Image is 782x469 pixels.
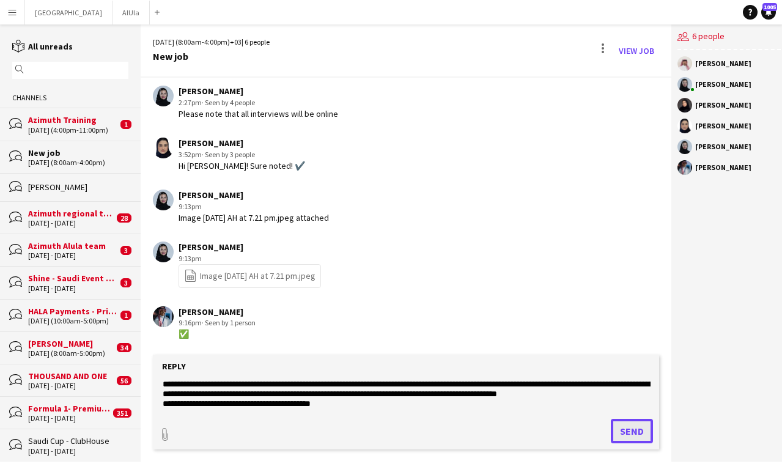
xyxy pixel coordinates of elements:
[162,361,186,372] label: Reply
[28,208,114,219] div: Azimuth regional team
[202,98,255,107] span: · Seen by 4 people
[28,414,110,423] div: [DATE] - [DATE]
[28,251,117,260] div: [DATE] - [DATE]
[179,242,321,253] div: [PERSON_NAME]
[113,1,150,24] button: AlUla
[28,147,128,158] div: New job
[120,311,131,320] span: 1
[179,86,338,97] div: [PERSON_NAME]
[120,120,131,129] span: 1
[179,306,256,317] div: [PERSON_NAME]
[179,149,305,160] div: 3:52pm
[28,447,128,456] div: [DATE] - [DATE]
[25,1,113,24] button: [GEOGRAPHIC_DATA]
[28,126,117,135] div: [DATE] (4:00pm-11:00pm)
[611,419,653,443] button: Send
[28,306,117,317] div: HALA Payments - Private [DATE][DATE].
[28,284,117,293] div: [DATE] - [DATE]
[230,37,242,46] span: +03
[28,435,128,446] div: Saudi Cup - ClubHouse
[179,138,305,149] div: [PERSON_NAME]
[28,338,114,349] div: [PERSON_NAME]
[120,246,131,255] span: 3
[28,158,128,167] div: [DATE] (8:00am-4:00pm)
[28,219,114,227] div: [DATE] - [DATE]
[677,24,781,50] div: 6 people
[28,182,128,193] div: [PERSON_NAME]
[153,37,270,48] div: [DATE] (8:00am-4:00pm) | 6 people
[28,273,117,284] div: Shine - Saudi Event Show
[28,349,114,358] div: [DATE] (8:00am-5:00pm)
[28,403,110,414] div: Formula 1- Premium Lounge 2
[761,5,776,20] a: 1005
[695,60,751,67] div: [PERSON_NAME]
[179,201,329,212] div: 9:13pm
[695,81,751,88] div: [PERSON_NAME]
[179,108,338,119] div: Please note that all interviews will be online
[28,240,117,251] div: Azimuth Alula team
[762,3,777,11] span: 1005
[28,382,114,390] div: [DATE] - [DATE]
[179,97,338,108] div: 2:27pm
[614,41,659,61] a: View Job
[117,343,131,352] span: 34
[695,102,751,109] div: [PERSON_NAME]
[202,150,255,159] span: · Seen by 3 people
[179,253,321,264] div: 9:13pm
[12,41,73,52] a: All unreads
[153,51,270,62] div: New job
[117,213,131,223] span: 28
[179,212,329,223] div: Image [DATE] AH at 7.21 pm.jpeg attached
[695,164,751,171] div: [PERSON_NAME]
[113,408,131,418] span: 351
[120,278,131,287] span: 3
[117,376,131,385] span: 56
[179,190,329,201] div: [PERSON_NAME]
[28,317,117,325] div: [DATE] (10:00am-5:00pm)
[695,143,751,150] div: [PERSON_NAME]
[28,371,114,382] div: THOUSAND AND ONE
[28,114,117,125] div: Azimuth Training
[179,317,256,328] div: 9:16pm
[695,122,751,130] div: [PERSON_NAME]
[179,160,305,171] div: Hi [PERSON_NAME]! Sure noted! ✔️
[184,269,315,283] a: Image [DATE] AH at 7.21 pm.jpeg
[179,328,256,339] div: ✅
[202,318,256,327] span: · Seen by 1 person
